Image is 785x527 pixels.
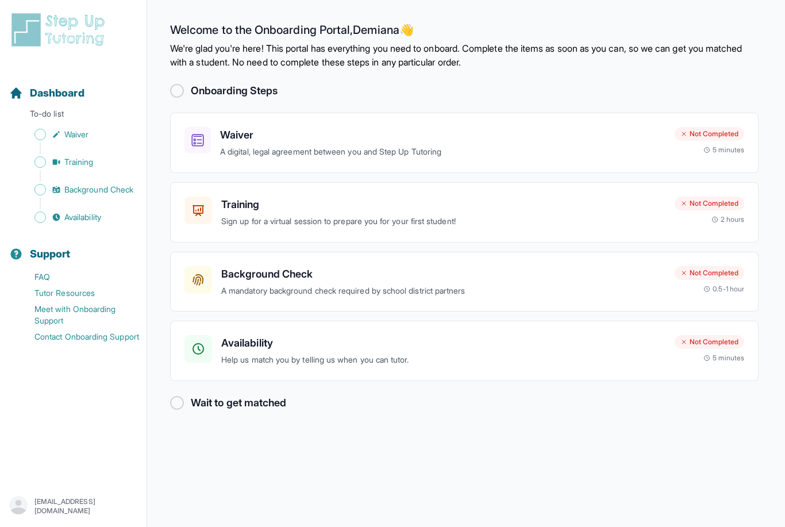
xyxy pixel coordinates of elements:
[221,197,665,213] h3: Training
[64,211,101,223] span: Availability
[9,269,147,285] a: FAQ
[5,228,142,267] button: Support
[675,197,744,210] div: Not Completed
[703,145,744,155] div: 5 minutes
[5,108,142,124] p: To-do list
[9,182,147,198] a: Background Check
[221,215,665,228] p: Sign up for a virtual session to prepare you for your first student!
[30,85,84,101] span: Dashboard
[675,266,744,280] div: Not Completed
[191,83,278,99] h2: Onboarding Steps
[9,85,84,101] a: Dashboard
[703,353,744,363] div: 5 minutes
[9,329,147,345] a: Contact Onboarding Support
[64,184,133,195] span: Background Check
[9,209,147,225] a: Availability
[711,215,745,224] div: 2 hours
[221,266,665,282] h3: Background Check
[220,127,665,143] h3: Waiver
[170,113,759,173] a: WaiverA digital, legal agreement between you and Step Up TutoringNot Completed5 minutes
[64,129,88,140] span: Waiver
[220,145,665,159] p: A digital, legal agreement between you and Step Up Tutoring
[5,67,142,106] button: Dashboard
[221,284,665,298] p: A mandatory background check required by school district partners
[9,126,147,143] a: Waiver
[221,335,665,351] h3: Availability
[9,285,147,301] a: Tutor Resources
[675,335,744,349] div: Not Completed
[170,23,759,41] h2: Welcome to the Onboarding Portal, Demiana 👋
[9,301,147,329] a: Meet with Onboarding Support
[703,284,744,294] div: 0.5-1 hour
[675,127,744,141] div: Not Completed
[170,252,759,312] a: Background CheckA mandatory background check required by school district partnersNot Completed0.5...
[9,154,147,170] a: Training
[170,41,759,69] p: We're glad you're here! This portal has everything you need to onboard. Complete the items as soo...
[64,156,94,168] span: Training
[9,496,137,517] button: [EMAIL_ADDRESS][DOMAIN_NAME]
[9,11,111,48] img: logo
[170,182,759,243] a: TrainingSign up for a virtual session to prepare you for your first student!Not Completed2 hours
[34,497,137,516] p: [EMAIL_ADDRESS][DOMAIN_NAME]
[30,246,71,262] span: Support
[191,395,286,411] h2: Wait to get matched
[170,321,759,381] a: AvailabilityHelp us match you by telling us when you can tutor.Not Completed5 minutes
[221,353,665,367] p: Help us match you by telling us when you can tutor.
